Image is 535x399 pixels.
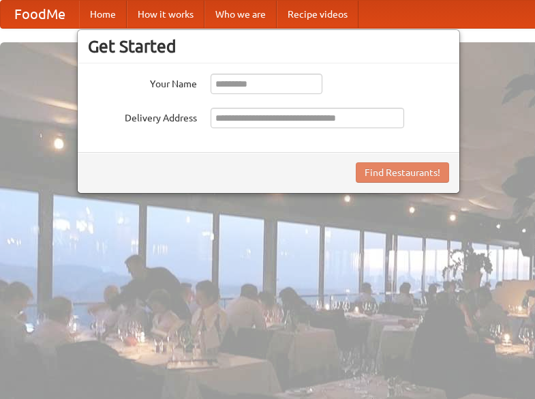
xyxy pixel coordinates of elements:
[88,74,197,91] label: Your Name
[356,162,449,183] button: Find Restaurants!
[79,1,127,28] a: Home
[127,1,204,28] a: How it works
[1,1,79,28] a: FoodMe
[277,1,358,28] a: Recipe videos
[88,36,449,57] h3: Get Started
[88,108,197,125] label: Delivery Address
[204,1,277,28] a: Who we are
